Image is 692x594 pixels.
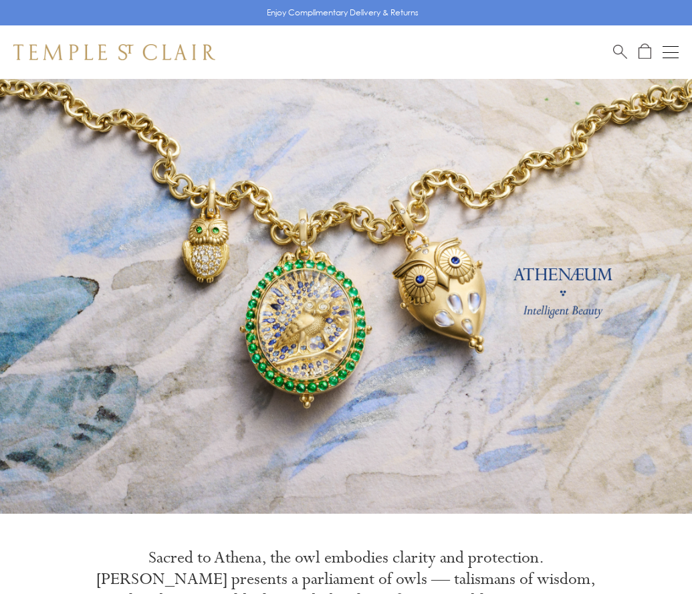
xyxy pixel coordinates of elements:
a: Open Shopping Bag [639,43,651,60]
button: Open navigation [663,44,679,60]
a: Search [613,43,627,60]
img: Temple St. Clair [13,44,215,60]
p: Enjoy Complimentary Delivery & Returns [267,6,419,19]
